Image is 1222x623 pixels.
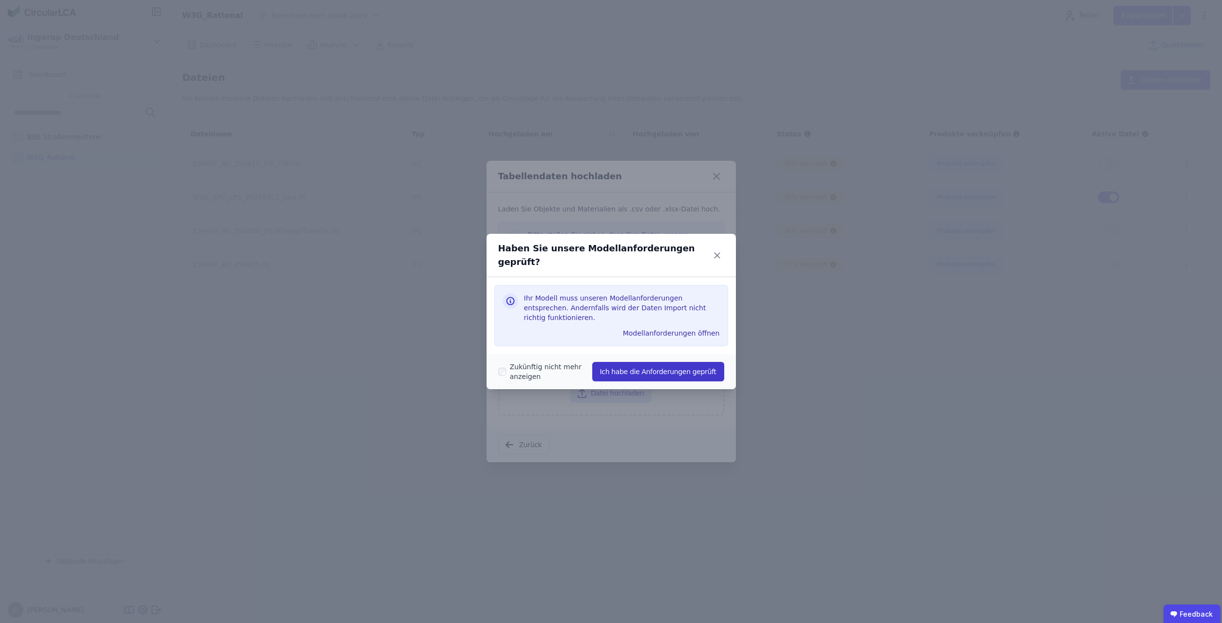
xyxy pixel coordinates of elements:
[592,362,724,381] button: Ich habe die Anforderungen geprüft
[498,242,710,269] div: Haben Sie unsere Modellanforderungen geprüft?
[619,325,724,341] button: Modellanforderungen öffnen
[524,293,720,322] h3: Ihr Modell muss unseren Modellanforderungen entsprechen. Andernfalls wird der Daten Import nicht ...
[506,362,592,381] label: Zukünftig nicht mehr anzeigen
